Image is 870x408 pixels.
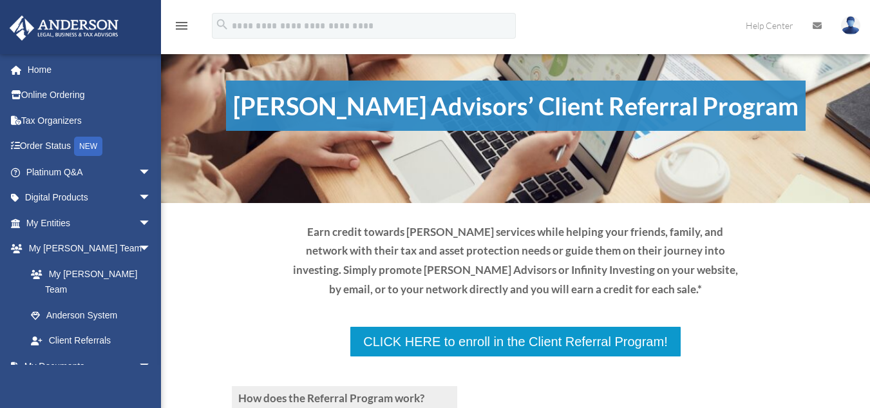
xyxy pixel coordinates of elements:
i: search [215,17,229,32]
a: Order StatusNEW [9,133,171,160]
a: Tax Organizers [9,108,171,133]
a: Anderson System [18,302,171,328]
a: Platinum Q&Aarrow_drop_down [9,159,171,185]
span: arrow_drop_down [138,159,164,186]
span: arrow_drop_down [138,210,164,237]
span: arrow_drop_down [138,236,164,262]
a: CLICK HERE to enroll in the Client Referral Program! [349,325,681,358]
a: My [PERSON_NAME] Team [18,261,171,302]
a: Client Referrals [18,328,164,354]
img: Anderson Advisors Platinum Portal [6,15,122,41]
a: My Documentsarrow_drop_down [9,353,171,379]
a: Home [9,57,171,83]
p: Earn credit towards [PERSON_NAME] services while helping your friends, family, and network with t... [288,222,742,299]
img: User Pic [841,16,860,35]
a: My Entitiesarrow_drop_down [9,210,171,236]
a: Online Ordering [9,83,171,108]
span: arrow_drop_down [138,185,164,211]
a: My [PERSON_NAME] Teamarrow_drop_down [9,236,171,262]
a: menu [174,23,189,34]
span: arrow_drop_down [138,353,164,380]
a: Digital Productsarrow_drop_down [9,185,171,211]
i: menu [174,18,189,34]
h1: [PERSON_NAME] Advisors’ Client Referral Program [226,81,806,131]
div: NEW [74,137,102,156]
